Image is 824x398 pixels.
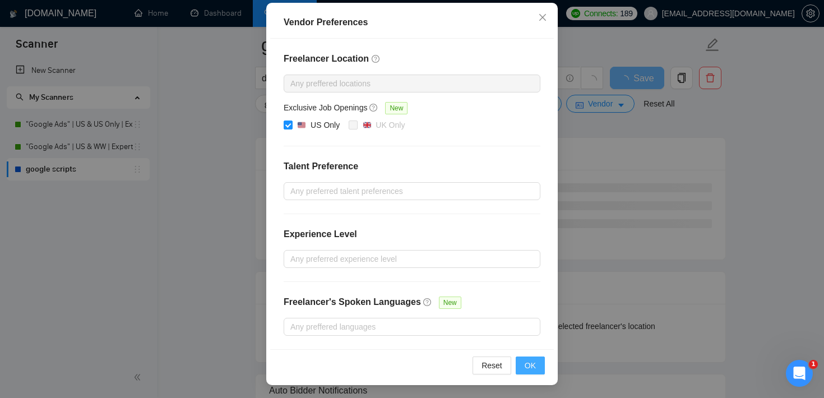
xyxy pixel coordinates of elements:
button: OK [516,357,545,374]
h5: Exclusive Job Openings [284,101,367,114]
h4: Experience Level [284,228,357,241]
button: Reset [473,357,511,374]
span: question-circle [369,103,378,112]
div: UK Only [376,119,405,131]
span: Reset [482,359,502,372]
h4: Talent Preference [284,160,540,173]
span: OK [525,359,536,372]
span: question-circle [372,54,381,63]
span: New [385,102,408,114]
h4: Freelancer Location [284,52,540,66]
span: 1 [809,360,818,369]
h4: Freelancer's Spoken Languages [284,295,421,309]
div: US Only [311,119,340,131]
span: New [439,297,461,309]
img: 🇺🇸 [298,121,305,129]
div: Vendor Preferences [284,16,540,29]
iframe: Intercom live chat [786,360,813,387]
button: Close [527,3,558,33]
span: close [538,13,547,22]
span: question-circle [423,298,432,307]
img: 🇬🇧 [363,121,371,129]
